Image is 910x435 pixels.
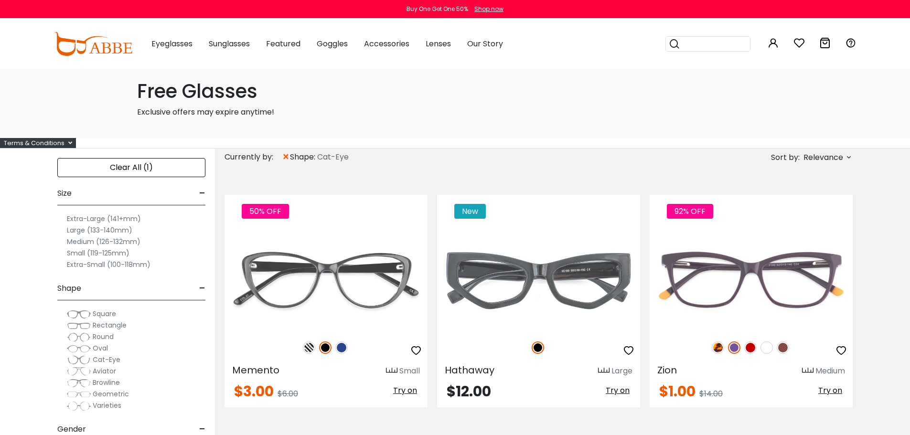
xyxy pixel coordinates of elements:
[93,320,127,330] span: Rectangle
[67,390,91,399] img: Geometric.png
[93,309,116,318] span: Square
[650,229,853,331] img: Purple Zion - Acetate ,Universal Bridge Fit
[606,385,630,396] span: Try on
[93,343,108,353] span: Oval
[67,213,141,224] label: Extra-Large (141+mm)
[303,341,315,354] img: Pattern
[266,38,300,49] span: Featured
[728,341,740,354] img: Purple
[699,388,723,399] span: $14.00
[390,384,420,397] button: Try on
[57,182,72,205] span: Size
[364,38,409,49] span: Accessories
[474,5,503,13] div: Shop now
[447,381,491,402] span: $12.00
[232,363,279,377] span: Memento
[93,332,114,341] span: Round
[93,355,120,364] span: Cat-Eye
[67,224,132,236] label: Large (133-140mm)
[744,341,757,354] img: Red
[771,152,800,163] span: Sort by:
[57,158,205,177] div: Clear All (1)
[818,385,842,396] span: Try on
[335,341,348,354] img: Blue
[67,401,91,411] img: Varieties.png
[657,363,677,377] span: Zion
[93,378,120,387] span: Browline
[199,182,205,205] span: -
[802,367,814,374] img: size ruler
[67,332,91,342] img: Round.png
[67,321,91,330] img: Rectangle.png
[67,355,91,365] img: Cat-Eye.png
[234,381,274,402] span: $3.00
[225,149,282,166] div: Currently by:
[760,341,773,354] img: White
[290,151,317,163] span: shape:
[454,204,486,219] span: New
[209,38,250,49] span: Sunglasses
[386,367,397,374] img: size ruler
[532,341,544,354] img: Black
[659,381,696,402] span: $1.00
[137,80,773,103] h1: Free Glasses
[67,247,129,259] label: Small (119-125mm)
[57,277,81,300] span: Shape
[445,363,494,377] span: Hathaway
[393,385,417,396] span: Try on
[611,365,632,377] div: Large
[467,38,503,49] span: Our Story
[803,149,843,166] span: Relevance
[67,236,140,247] label: Medium (126-132mm)
[815,384,845,397] button: Try on
[407,5,468,13] div: Buy One Get One 50%
[67,367,91,376] img: Aviator.png
[319,341,332,354] img: Black
[667,204,713,219] span: 92% OFF
[93,366,116,376] span: Aviator
[282,149,290,166] span: ×
[54,32,132,56] img: abbeglasses.com
[67,259,150,270] label: Extra-Small (100-118mm)
[777,341,789,354] img: Brown
[225,229,428,331] img: Black Memento - Acetate ,Universal Bridge Fit
[199,277,205,300] span: -
[137,106,773,118] p: Exclusive offers may expire anytime!
[278,388,298,399] span: $6.00
[317,151,349,163] span: Cat-Eye
[470,5,503,13] a: Shop now
[93,401,121,410] span: Varieties
[815,365,845,377] div: Medium
[399,365,420,377] div: Small
[67,344,91,353] img: Oval.png
[242,204,289,219] span: 50% OFF
[93,389,129,399] span: Geometric
[603,384,632,397] button: Try on
[712,341,724,354] img: Leopard
[317,38,348,49] span: Goggles
[67,378,91,388] img: Browline.png
[437,229,640,331] img: Black Hathaway - Acetate ,Universal Bridge Fit
[426,38,451,49] span: Lenses
[151,38,193,49] span: Eyeglasses
[598,367,610,374] img: size ruler
[67,309,91,319] img: Square.png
